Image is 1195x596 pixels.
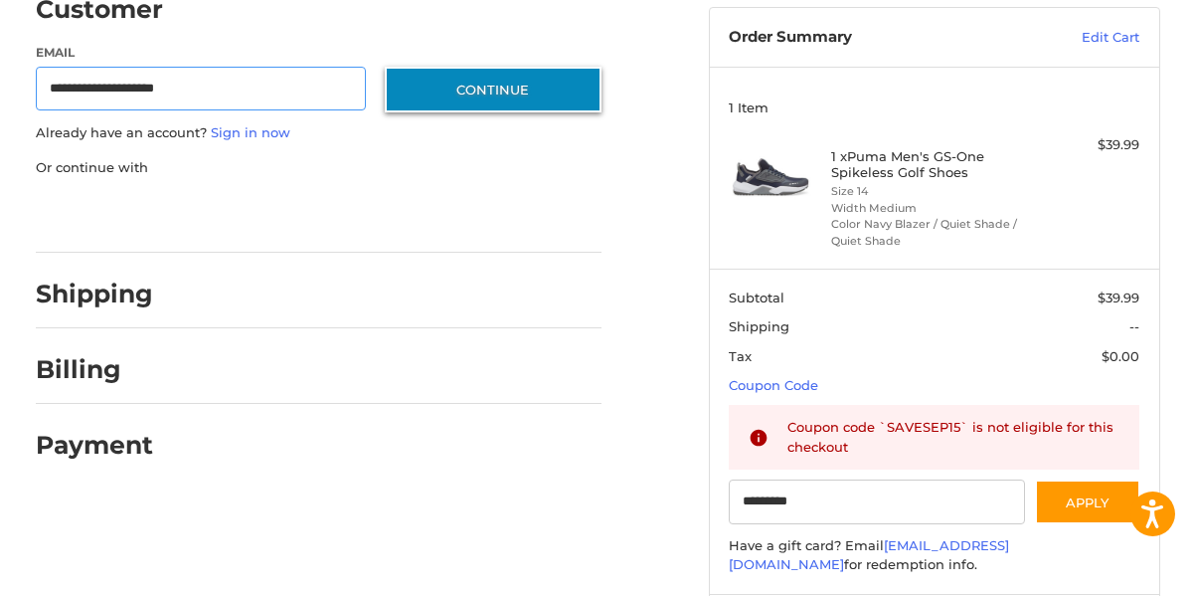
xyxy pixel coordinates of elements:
input: Gift Certificate or Coupon Code [729,480,1025,524]
h2: Shipping [36,279,153,309]
p: Already have an account? [36,123,601,143]
iframe: PayPal-paypal [29,197,178,233]
h2: Billing [36,354,152,385]
a: Coupon Code [729,377,818,393]
li: Width Medium [831,200,1032,217]
li: Size 14 [831,183,1032,200]
span: $39.99 [1098,290,1139,305]
h2: Payment [36,430,153,461]
a: Edit Cart [1008,28,1139,48]
div: $39.99 [1037,135,1139,155]
div: Have a gift card? Email for redemption info. [729,536,1139,575]
a: Sign in now [211,124,290,140]
iframe: PayPal-venmo [366,197,515,233]
iframe: PayPal-paylater [198,197,347,233]
h3: 1 Item [729,99,1139,115]
div: Coupon code `SAVESEP15` is not eligible for this checkout [787,418,1119,457]
h3: Order Summary [729,28,1008,48]
span: $0.00 [1102,348,1139,364]
button: Continue [385,67,601,112]
span: Tax [729,348,752,364]
label: Email [36,44,366,62]
span: Subtotal [729,290,784,305]
span: Shipping [729,318,789,334]
li: Color Navy Blazer / Quiet Shade / Quiet Shade [831,216,1032,249]
p: Or continue with [36,158,601,178]
span: -- [1129,318,1139,334]
h4: 1 x Puma Men's GS-One Spikeless Golf Shoes [831,148,1032,181]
